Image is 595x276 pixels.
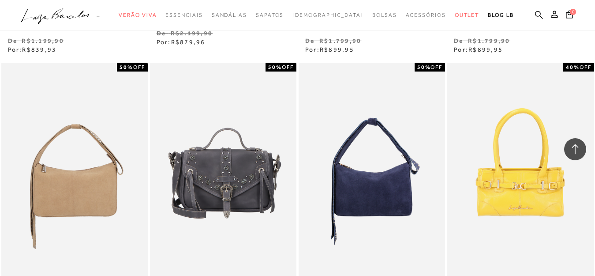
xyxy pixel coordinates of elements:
[488,7,513,23] a: BLOG LB
[563,10,576,22] button: 0
[372,12,397,18] span: Bolsas
[292,12,363,18] span: [DEMOGRAPHIC_DATA]
[268,64,282,70] strong: 50%
[212,12,247,18] span: Sandálias
[454,46,503,53] span: Por:
[171,38,206,45] span: R$879,96
[120,64,133,70] strong: 50%
[488,12,513,18] span: BLOG LB
[256,7,284,23] a: categoryNavScreenReaderText
[256,12,284,18] span: Sapatos
[8,37,17,44] small: De
[157,38,206,45] span: Por:
[468,46,503,53] span: R$899,95
[22,46,56,53] span: R$839,93
[212,7,247,23] a: categoryNavScreenReaderText
[580,64,591,70] span: OFF
[468,37,510,44] small: R$1.799,90
[171,30,213,37] small: R$2.199,90
[157,30,166,37] small: De
[417,64,431,70] strong: 50%
[292,7,363,23] a: noSubCategoriesText
[282,64,294,70] span: OFF
[372,7,397,23] a: categoryNavScreenReaderText
[8,46,57,53] span: Por:
[430,64,442,70] span: OFF
[566,64,580,70] strong: 40%
[406,7,446,23] a: categoryNavScreenReaderText
[320,46,354,53] span: R$899,95
[305,46,354,53] span: Por:
[570,9,576,15] span: 0
[119,7,157,23] a: categoryNavScreenReaderText
[455,7,479,23] a: categoryNavScreenReaderText
[455,12,479,18] span: Outlet
[319,37,361,44] small: R$1.799,90
[165,7,202,23] a: categoryNavScreenReaderText
[165,12,202,18] span: Essenciais
[22,37,64,44] small: R$1.199,90
[133,64,145,70] span: OFF
[305,37,314,44] small: De
[454,37,463,44] small: De
[406,12,446,18] span: Acessórios
[119,12,157,18] span: Verão Viva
